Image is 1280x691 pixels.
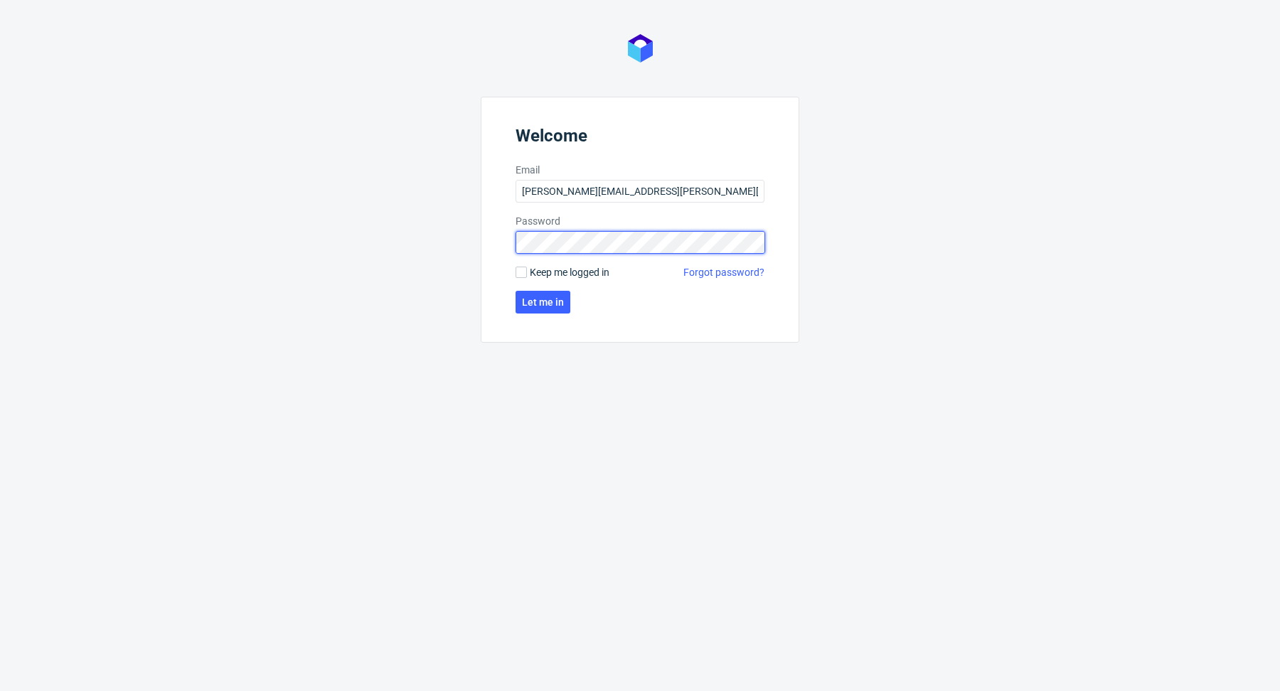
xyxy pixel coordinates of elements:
span: Keep me logged in [530,265,609,279]
a: Forgot password? [683,265,764,279]
button: Let me in [516,291,570,314]
header: Welcome [516,126,764,151]
span: Let me in [522,297,564,307]
label: Password [516,214,764,228]
label: Email [516,163,764,177]
input: you@youremail.com [516,180,764,203]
